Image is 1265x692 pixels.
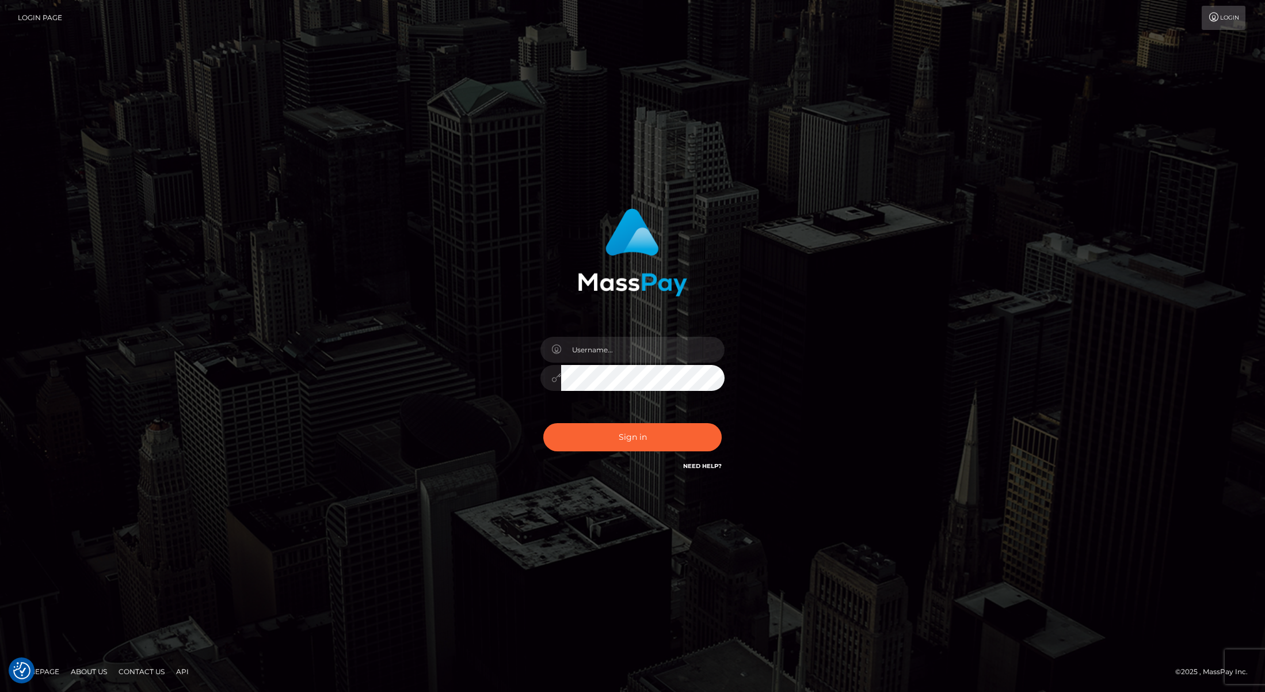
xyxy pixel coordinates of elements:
[13,663,64,680] a: Homepage
[13,662,31,679] button: Consent Preferences
[18,6,62,30] a: Login Page
[683,462,722,470] a: Need Help?
[578,208,687,296] img: MassPay Login
[172,663,193,680] a: API
[1175,666,1256,678] div: © 2025 , MassPay Inc.
[114,663,169,680] a: Contact Us
[1202,6,1245,30] a: Login
[13,662,31,679] img: Revisit consent button
[543,423,722,451] button: Sign in
[66,663,112,680] a: About Us
[561,337,725,363] input: Username...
